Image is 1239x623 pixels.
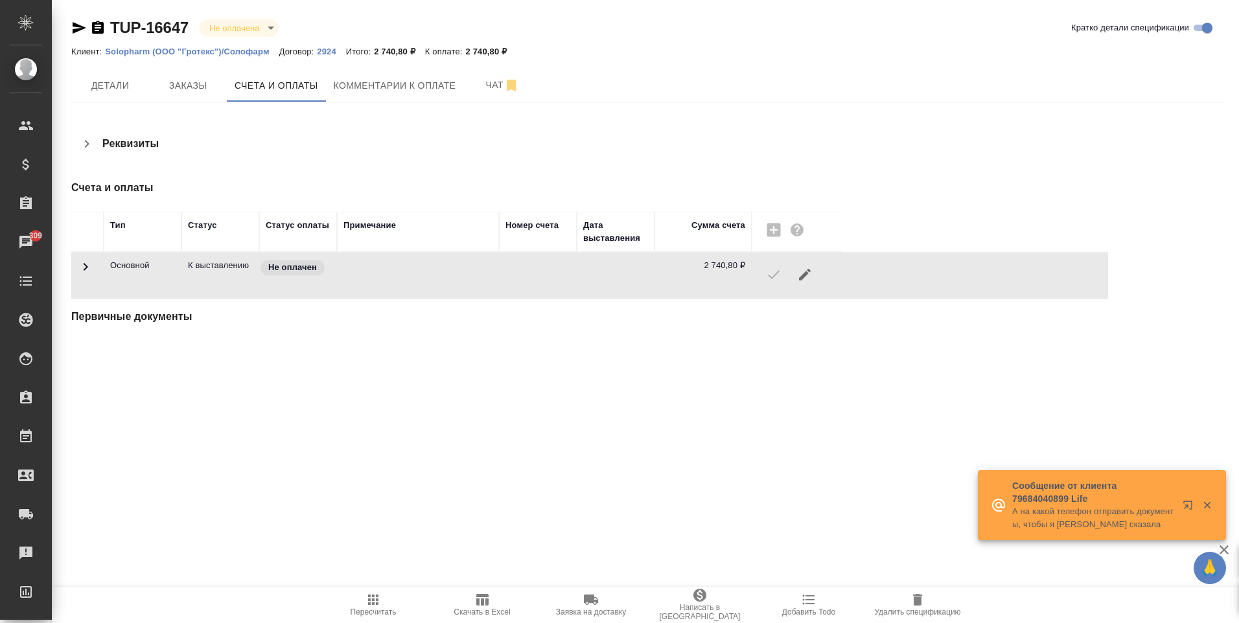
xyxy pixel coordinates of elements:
[279,47,318,56] p: Договор:
[466,47,517,56] p: 2 740,80 ₽
[343,219,396,232] div: Примечание
[105,47,279,56] p: Solopharm (ООО "Гротекс")/Солофарм
[1175,492,1206,523] button: Открыть в новой вкладке
[199,19,279,37] div: Не оплачена
[104,253,181,298] td: Основной
[583,219,648,245] div: Дата выставления
[71,309,840,324] h4: Первичные документы
[691,219,745,232] div: Сумма счета
[789,259,820,290] button: Редактировать
[188,259,253,272] p: Счет отправлен к выставлению в ардеп, но в 1С не выгружен еще, разблокировать можно только на сто...
[78,267,93,277] span: Toggle Row Expanded
[1194,499,1220,511] button: Закрыть
[317,47,345,56] p: 2924
[105,45,279,56] a: Solopharm (ООО "Гротекс")/Солофарм
[205,23,263,34] button: Не оплачена
[71,47,105,56] p: Клиент:
[374,47,425,56] p: 2 740,80 ₽
[110,19,189,36] a: TUP-16647
[71,180,840,196] h4: Счета и оплаты
[157,78,219,94] span: Заказы
[334,78,456,94] span: Комментарии к оплате
[102,136,159,152] h4: Реквизиты
[425,47,466,56] p: К оплате:
[188,219,217,232] div: Статус
[504,78,519,93] svg: Отписаться
[71,20,87,36] button: Скопировать ссылку для ЯМессенджера
[268,261,317,274] p: Не оплачен
[90,20,106,36] button: Скопировать ссылку
[654,253,752,298] td: 2 740,80 ₽
[505,219,559,232] div: Номер счета
[317,45,345,56] a: 2924
[1071,21,1189,34] span: Кратко детали спецификации
[21,229,51,242] span: 309
[266,219,329,232] div: Статус оплаты
[471,77,533,93] span: Чат
[235,78,318,94] span: Счета и оплаты
[79,78,141,94] span: Детали
[3,226,49,258] a: 309
[346,47,374,56] p: Итого:
[1012,505,1174,531] p: А на какой телефон отправить документы, чтобы я [PERSON_NAME] сказала
[110,219,126,232] div: Тип
[1012,479,1174,505] p: Сообщение от клиента 79684040899 Life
